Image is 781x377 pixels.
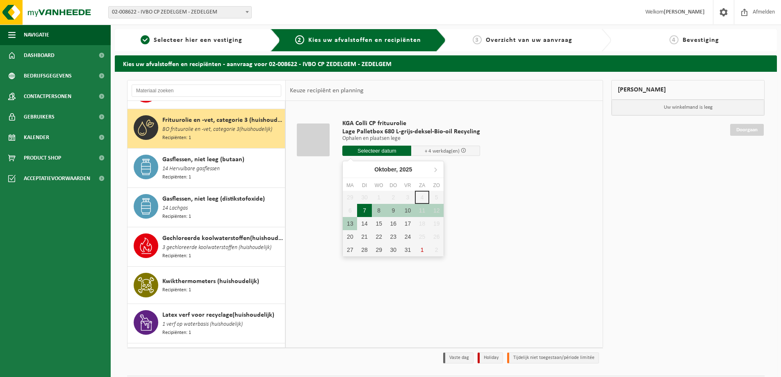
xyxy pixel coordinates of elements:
div: [PERSON_NAME] [611,80,765,100]
span: 3 gechloreerde koolwaterstoffen (huishoudelijk) [162,243,271,252]
li: Holiday [478,352,503,363]
span: 1 [141,35,150,44]
div: 15 [372,217,386,230]
div: zo [429,181,444,190]
div: 20 [343,230,357,243]
strong: [PERSON_NAME] [664,9,705,15]
span: Latex verf voor recyclage(huishoudelijk) [162,310,274,320]
div: 14 [357,217,371,230]
div: 7 [357,204,371,217]
span: Product Shop [24,148,61,168]
div: Keuze recipiënt en planning [286,80,368,101]
div: 24 [401,230,415,243]
span: Recipiënten: 1 [162,134,191,142]
li: Vaste dag [443,352,474,363]
input: Materiaal zoeken [132,85,281,97]
div: 16 [386,217,401,230]
div: 9 [386,204,401,217]
span: Gasflessen, niet leeg (distikstofoxide) [162,194,265,204]
span: 02-008622 - IVBO CP ZEDELGEM - ZEDELGEM [108,6,252,18]
span: Recipiënten: 1 [162,252,191,260]
div: 8 [372,204,386,217]
button: Kwikthermometers (huishoudelijk) Recipiënten: 1 [128,267,285,304]
span: 14 Lachgas [162,204,188,213]
span: Acceptatievoorwaarden [24,168,90,189]
a: 1Selecteer hier een vestiging [119,35,264,45]
span: Dashboard [24,45,55,66]
span: Selecteer hier een vestiging [154,37,242,43]
div: 31 [401,243,415,256]
span: 02-008622 - IVBO CP ZEDELGEM - ZEDELGEM [109,7,251,18]
div: 13 [343,217,357,230]
span: Recipiënten: 1 [162,286,191,294]
a: Doorgaan [730,124,764,136]
p: Uw winkelmand is leeg [612,100,764,115]
span: 4 [669,35,679,44]
span: Gasflessen, niet leeg (butaan) [162,155,244,165]
div: 17 [401,217,415,230]
span: 2 [295,35,304,44]
div: 10 [401,204,415,217]
span: + 4 werkdag(en) [425,149,460,154]
button: Gasflessen, niet leeg (butaan) 14 Hervulbare gasflessen Recipiënten: 1 [128,149,285,188]
div: 30 [386,243,401,256]
div: 23 [386,230,401,243]
p: Ophalen en plaatsen lege [342,136,480,142]
span: Recipiënten: 1 [162,329,191,337]
div: vr [401,181,415,190]
div: do [386,181,401,190]
span: KGA Colli CP frituurolie [342,119,480,128]
li: Tijdelijk niet toegestaan/période limitée [507,352,599,363]
h2: Kies uw afvalstoffen en recipiënten - aanvraag voor 02-008622 - IVBO CP ZEDELGEM - ZEDELGEM [115,55,777,71]
div: di [357,181,371,190]
div: Oktober, [371,163,415,176]
span: 1 verf op waterbasis (huishoudelijk) [162,320,243,329]
span: Gebruikers [24,107,55,127]
button: Gechloreerde koolwaterstoffen(huishoudelijk) 3 gechloreerde koolwaterstoffen (huishoudelijk) Reci... [128,227,285,267]
span: 14 Hervulbare gasflessen [162,165,220,174]
div: 28 [357,243,371,256]
div: 22 [372,230,386,243]
div: 21 [357,230,371,243]
div: ma [343,181,357,190]
input: Selecteer datum [342,146,411,156]
span: Frituurolie en -vet, categorie 3 (huishoudelijk) (ongeschikt voor vergisting) [162,115,283,125]
div: wo [372,181,386,190]
span: Kies uw afvalstoffen en recipiënten [308,37,421,43]
button: Latex verf voor recyclage(huishoudelijk) 1 verf op waterbasis (huishoudelijk) Recipiënten: 1 [128,304,285,343]
span: Overzicht van uw aanvraag [486,37,572,43]
span: Recipiënten: 1 [162,174,191,181]
span: 3 [473,35,482,44]
span: BO frituurolie en -vet, categorie 3(huishoudelijk) [162,125,272,134]
span: Bedrijfsgegevens [24,66,72,86]
span: Lage Palletbox 680 L-grijs-deksel-Bio-oil Recycling [342,128,480,136]
span: Kalender [24,127,49,148]
span: Gechloreerde koolwaterstoffen(huishoudelijk) [162,233,283,243]
span: Kwikthermometers (huishoudelijk) [162,276,259,286]
span: Navigatie [24,25,49,45]
span: Recipiënten: 1 [162,213,191,221]
button: Frituurolie en -vet, categorie 3 (huishoudelijk) (ongeschikt voor vergisting) BO frituurolie en -... [128,109,285,149]
span: Contactpersonen [24,86,71,107]
div: 29 [372,243,386,256]
div: 27 [343,243,357,256]
div: za [415,181,429,190]
i: 2025 [399,167,412,172]
span: Bevestiging [683,37,719,43]
button: Gasflessen, niet leeg (distikstofoxide) 14 Lachgas Recipiënten: 1 [128,188,285,227]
